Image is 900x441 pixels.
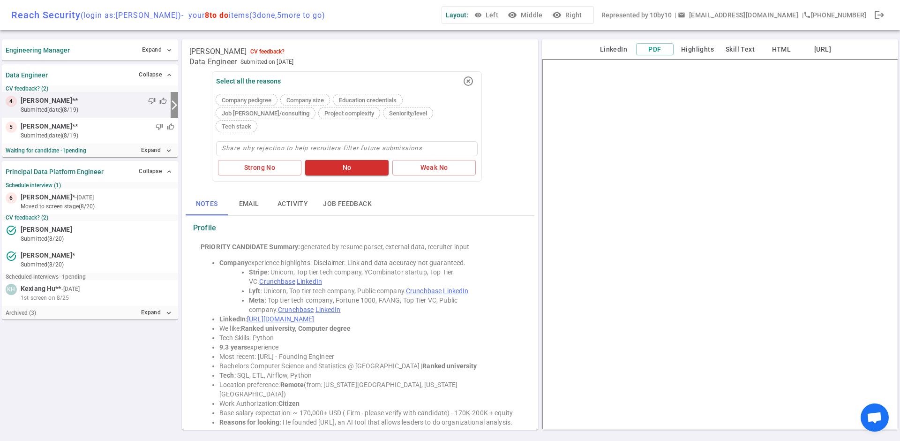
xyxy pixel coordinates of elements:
span: [PERSON_NAME] [21,225,72,235]
span: Submitted on [DATE] [240,57,293,67]
strong: Data Engineer [6,71,48,79]
button: Collapse [136,68,174,82]
i: phone [803,11,811,19]
a: Crunchbase [406,287,442,295]
span: thumb_up [159,97,167,105]
span: expand_less [165,71,173,79]
li: : Unicorn, Top tier tech company, YCombinator startup, Top Tier VC. [249,267,519,286]
strong: Remote [280,381,304,388]
i: visibility [552,10,562,20]
a: LinkedIn [297,278,322,285]
small: moved to Screen stage (8/20) [21,202,174,211]
span: [PERSON_NAME] [21,251,72,260]
span: Kexiang Hu [21,284,55,294]
small: CV feedback? (2) [6,85,174,92]
i: expand_more [165,309,173,317]
div: Done [870,6,889,24]
div: 4 [6,96,17,107]
strong: Lyft [249,287,261,295]
a: [URL][DOMAIN_NAME] [247,315,314,323]
span: [PERSON_NAME] [21,192,72,202]
i: task_alt [6,225,17,236]
button: visibilityRight [550,7,586,24]
button: Expandexpand_more [139,306,174,319]
button: Notes [186,193,228,215]
button: Job feedback [315,193,379,215]
div: generated by resume parser, external data, recruiter input [201,242,519,251]
strong: Meta [249,297,265,304]
span: Education credentials [335,97,400,104]
button: Highlights [677,44,718,55]
li: Most recent: [URL] - Founding Engineer [219,352,519,361]
iframe: candidate_document_preview__iframe [542,59,898,430]
small: - [DATE] [61,285,80,293]
span: expand_more [165,46,173,54]
span: thumb_down [148,97,156,105]
span: 8 to do [205,11,229,20]
li: Tech Skills: Python [219,333,519,342]
button: Weak No [392,160,476,175]
button: highlight_off [459,72,478,91]
div: CV feedback? [250,48,285,55]
li: : Unicorn, Top tier tech company, Public company. [249,286,519,296]
li: We like: [219,324,519,333]
li: Work Authorization: [219,399,519,408]
strong: Waiting for candidate - 1 pending [6,147,86,154]
a: LinkedIn [443,287,468,295]
button: Email [228,193,270,215]
strong: Profile [193,223,216,233]
i: highlight_off [463,76,474,87]
li: : SQL, ETL, Airflow, Python [219,371,519,380]
li: Bachelors Computer Science and Statistics @ [GEOGRAPHIC_DATA] | [219,361,519,371]
strong: Stripe [249,268,268,276]
span: [PERSON_NAME] [189,47,247,56]
span: logout [874,9,885,21]
strong: LinkedIn [219,315,246,323]
button: Open a message box [676,7,802,24]
span: Disclaimer: Link and data accuracy not guaranteed. [314,259,466,266]
div: 5 [6,122,17,133]
i: visibility [508,10,517,20]
small: Archived ( 3 ) [6,310,36,316]
span: email [678,11,685,19]
button: Left [472,7,502,24]
span: Project complexity [321,110,378,117]
i: expand_more [165,146,173,155]
small: - [DATE] [75,193,94,202]
small: Schedule interview (1) [6,182,174,189]
button: [URL] [804,44,841,55]
a: Crunchbase [259,278,295,285]
li: Location preference: (from: [US_STATE][GEOGRAPHIC_DATA], [US_STATE][GEOGRAPHIC_DATA]) [219,380,519,399]
span: Company size [283,97,328,104]
button: visibilityMiddle [506,7,546,24]
strong: Engineering Manager [6,46,70,54]
strong: 9.3 years [219,343,247,351]
button: Expandexpand_more [139,144,174,157]
a: Crunchbase [278,306,314,313]
strong: Principal Data Platform Engineer [6,168,104,175]
small: Scheduled interviews - 1 pending [6,274,86,280]
div: Reach Security [11,9,325,21]
span: Data Engineer [189,57,237,67]
a: LinkedIn [315,306,341,313]
li: : Top tier tech company, Fortune 1000, FAANG, Top Tier VC, Public company. [249,296,519,314]
strong: Ranked university, Computer degree [241,325,351,332]
span: Company pedigree [218,97,275,104]
button: No [305,160,389,175]
button: LinkedIn [595,44,632,55]
span: [PERSON_NAME] [21,96,72,106]
small: CV feedback? (2) [6,214,174,221]
strong: Citizen [278,400,300,407]
small: submitted [DATE] (8/19) [21,131,174,140]
li: Base salary expectation: ~ 170,000+ USD ( Firm - please verify with candidate) - 170K-200K + equity [219,408,519,418]
button: Strong No [218,160,301,175]
button: Activity [270,193,315,215]
div: KH [6,284,17,295]
span: thumb_down [156,123,163,130]
strong: Reasons for looking [219,418,280,426]
a: Open chat [861,403,889,432]
i: task_alt [6,251,17,262]
span: Seniority/level [385,110,431,117]
span: [PERSON_NAME] [21,122,72,131]
li: : [219,314,519,324]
